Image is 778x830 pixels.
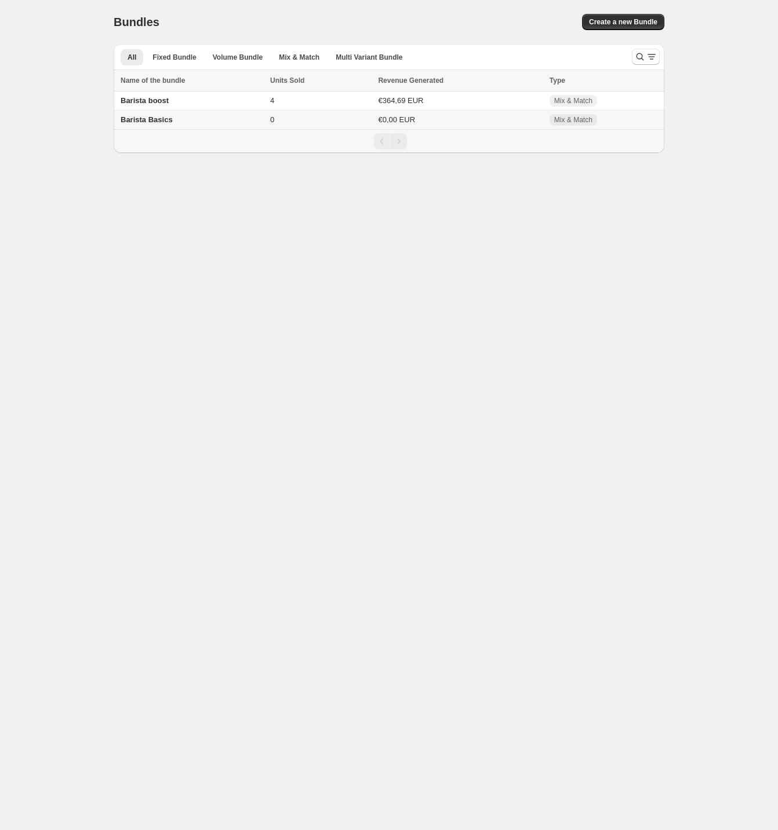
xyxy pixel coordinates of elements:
span: Fixed Bundle [152,53,196,62]
span: Barista boost [121,96,169,105]
button: Revenue Generated [378,75,455,86]
span: €0,00 EUR [378,115,415,124]
span: Mix & Match [554,96,592,105]
span: 4 [270,96,274,105]
span: 0 [270,115,274,124]
span: Units Sold [270,75,304,86]
span: Volume Bundle [213,53,263,62]
nav: Pagination [114,129,664,153]
span: Mix & Match [554,115,592,125]
span: Barista Basics [121,115,173,124]
span: Create a new Bundle [589,17,657,27]
div: Type [550,75,657,86]
span: Multi Variant Bundle [336,53,402,62]
h1: Bundles [114,15,159,29]
span: €364,69 EUR [378,96,423,105]
span: Revenue Generated [378,75,443,86]
button: Create a new Bundle [582,14,664,30]
button: Units Sold [270,75,316,86]
div: Name of the bundle [121,75,263,86]
span: Mix & Match [279,53,319,62]
span: All [128,53,136,62]
button: Search and filter results [632,49,660,65]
